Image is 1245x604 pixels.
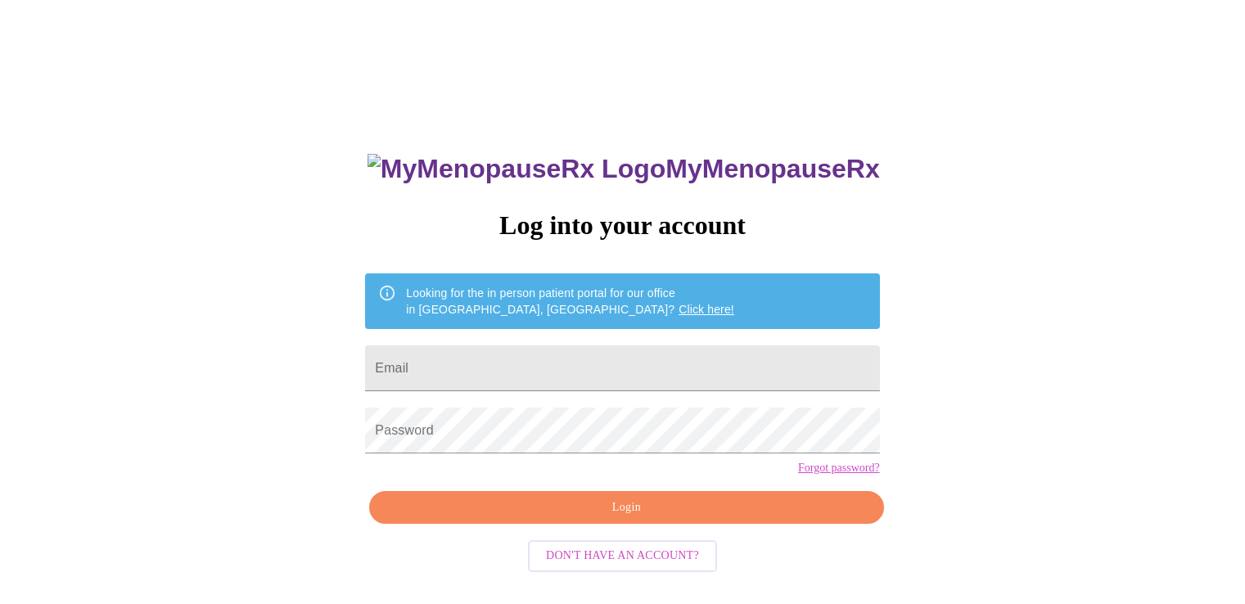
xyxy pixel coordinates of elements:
[406,278,734,324] div: Looking for the in person patient portal for our office in [GEOGRAPHIC_DATA], [GEOGRAPHIC_DATA]?
[369,491,883,525] button: Login
[368,154,665,184] img: MyMenopauseRx Logo
[528,540,717,572] button: Don't have an account?
[388,498,864,518] span: Login
[679,303,734,316] a: Click here!
[798,462,880,475] a: Forgot password?
[368,154,880,184] h3: MyMenopauseRx
[365,210,879,241] h3: Log into your account
[546,546,699,566] span: Don't have an account?
[524,548,721,561] a: Don't have an account?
